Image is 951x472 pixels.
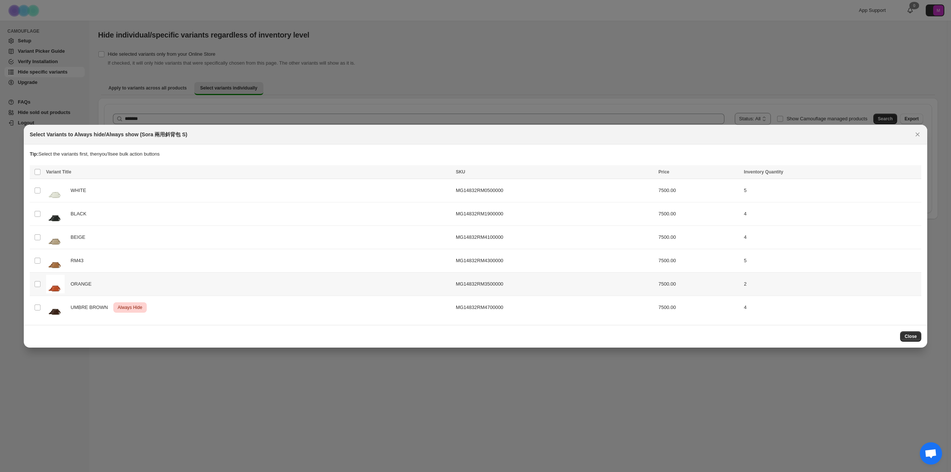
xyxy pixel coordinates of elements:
img: MG14832_RM05_color_01.webp [46,181,65,200]
td: MG14832RM4700000 [454,296,656,319]
img: MG14832_RM43_color_01.webp [46,251,65,270]
span: RM43 [71,257,88,264]
span: Close [905,333,917,339]
span: SKU [456,169,465,175]
td: 5 [741,249,921,272]
a: 打開聊天 [920,442,942,465]
td: 4 [741,225,921,249]
td: 7500.00 [656,202,741,225]
td: 4 [741,202,921,225]
td: MG14832RM4300000 [454,249,656,272]
span: BEIGE [71,234,90,241]
span: Price [658,169,669,175]
td: 7500.00 [656,179,741,202]
td: MG14832RM1900000 [454,202,656,225]
td: 7500.00 [656,296,741,319]
span: UMBRE BROWN [71,304,112,311]
span: ORANGE [71,280,95,288]
span: Always Hide [116,303,144,312]
span: Inventory Quantity [744,169,783,175]
span: BLACK [71,210,90,218]
td: 7500.00 [656,249,741,272]
td: 7500.00 [656,225,741,249]
button: Close [912,129,923,140]
td: MG14832RM3500000 [454,272,656,296]
td: 5 [741,179,921,202]
img: MG14832_RM35_color_01.webp [46,275,65,293]
td: 4 [741,296,921,319]
td: 2 [741,272,921,296]
img: MG14832_RM19_color_01.webp [46,205,65,223]
span: WHITE [71,187,90,194]
strong: Tip: [30,151,39,157]
td: MG14832RM4100000 [454,225,656,249]
td: 7500.00 [656,272,741,296]
h2: Select Variants to Always hide/Always show (Sora 兩用斜背包 S) [30,131,187,138]
img: MG14832_RM41_color_01.webp [46,228,65,247]
span: Variant Title [46,169,71,175]
p: Select the variants first, then you'll see bulk action buttons [30,150,921,158]
button: Close [900,331,921,342]
img: MG14832_RM47_color_01.webp [46,298,65,317]
td: MG14832RM0500000 [454,179,656,202]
